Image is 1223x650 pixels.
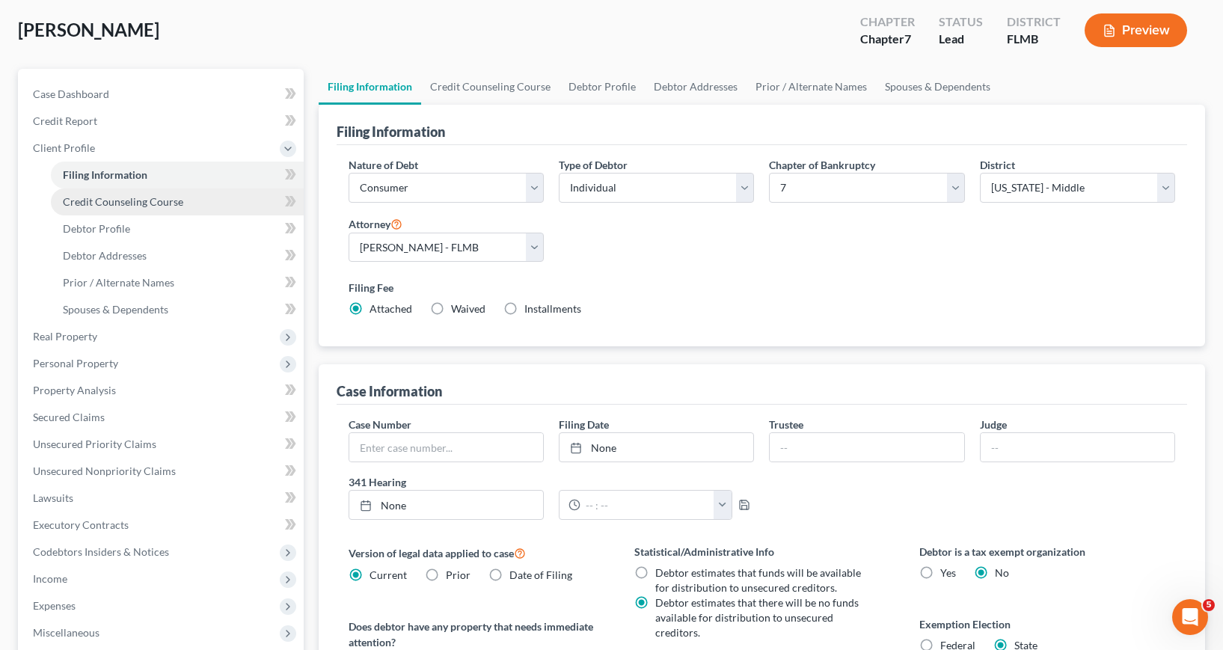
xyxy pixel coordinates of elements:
[634,544,890,559] label: Statistical/Administrative Info
[860,13,915,31] div: Chapter
[919,544,1175,559] label: Debtor is a tax exempt organization
[747,69,876,105] a: Prior / Alternate Names
[509,568,572,581] span: Date of Filing
[33,464,176,477] span: Unsecured Nonpriority Claims
[995,566,1009,579] span: No
[349,491,543,519] a: None
[349,215,402,233] label: Attorney
[51,162,304,188] a: Filing Information
[1007,31,1061,48] div: FLMB
[560,433,753,462] a: None
[349,433,543,462] input: Enter case number...
[33,411,105,423] span: Secured Claims
[349,157,418,173] label: Nature of Debt
[1085,13,1187,47] button: Preview
[876,69,999,105] a: Spouses & Dependents
[21,81,304,108] a: Case Dashboard
[349,544,604,562] label: Version of legal data applied to case
[21,108,304,135] a: Credit Report
[341,474,762,490] label: 341 Hearing
[560,69,645,105] a: Debtor Profile
[939,31,983,48] div: Lead
[1172,599,1208,635] iframe: Intercom live chat
[446,568,470,581] span: Prior
[63,249,147,262] span: Debtor Addresses
[860,31,915,48] div: Chapter
[370,568,407,581] span: Current
[18,19,159,40] span: [PERSON_NAME]
[33,626,99,639] span: Miscellaneous
[51,242,304,269] a: Debtor Addresses
[770,433,963,462] input: --
[21,458,304,485] a: Unsecured Nonpriority Claims
[655,596,859,639] span: Debtor estimates that there will be no funds available for distribution to unsecured creditors.
[981,433,1174,462] input: --
[21,404,304,431] a: Secured Claims
[63,168,147,181] span: Filing Information
[645,69,747,105] a: Debtor Addresses
[904,31,911,46] span: 7
[524,302,581,315] span: Installments
[21,431,304,458] a: Unsecured Priority Claims
[33,572,67,585] span: Income
[63,222,130,235] span: Debtor Profile
[33,491,73,504] span: Lawsuits
[980,417,1007,432] label: Judge
[1007,13,1061,31] div: District
[33,599,76,612] span: Expenses
[769,417,803,432] label: Trustee
[63,195,183,208] span: Credit Counseling Course
[940,566,956,579] span: Yes
[939,13,983,31] div: Status
[370,302,412,315] span: Attached
[319,69,421,105] a: Filing Information
[655,566,861,594] span: Debtor estimates that funds will be available for distribution to unsecured creditors.
[1203,599,1215,611] span: 5
[33,114,97,127] span: Credit Report
[33,518,129,531] span: Executory Contracts
[21,512,304,539] a: Executory Contracts
[337,123,445,141] div: Filing Information
[580,491,714,519] input: -- : --
[451,302,485,315] span: Waived
[33,357,118,370] span: Personal Property
[349,619,604,650] label: Does debtor have any property that needs immediate attention?
[63,303,168,316] span: Spouses & Dependents
[33,438,156,450] span: Unsecured Priority Claims
[559,417,609,432] label: Filing Date
[33,88,109,100] span: Case Dashboard
[33,545,169,558] span: Codebtors Insiders & Notices
[421,69,560,105] a: Credit Counseling Course
[980,157,1015,173] label: District
[63,276,174,289] span: Prior / Alternate Names
[919,616,1175,632] label: Exemption Election
[349,280,1175,295] label: Filing Fee
[559,157,628,173] label: Type of Debtor
[51,188,304,215] a: Credit Counseling Course
[21,485,304,512] a: Lawsuits
[51,215,304,242] a: Debtor Profile
[33,330,97,343] span: Real Property
[33,141,95,154] span: Client Profile
[337,382,442,400] div: Case Information
[33,384,116,396] span: Property Analysis
[51,296,304,323] a: Spouses & Dependents
[769,157,875,173] label: Chapter of Bankruptcy
[51,269,304,296] a: Prior / Alternate Names
[349,417,411,432] label: Case Number
[21,377,304,404] a: Property Analysis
